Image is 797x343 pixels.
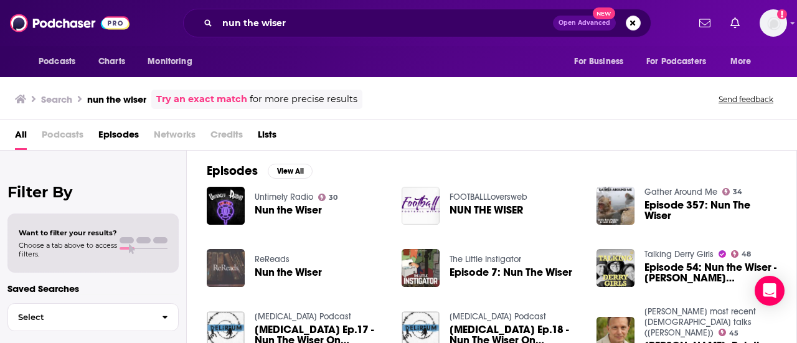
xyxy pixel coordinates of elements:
span: 48 [742,251,751,257]
span: Want to filter your results? [19,228,117,237]
a: 30 [318,194,338,201]
a: 34 [722,188,743,195]
h3: nun the wiser [87,93,146,105]
a: Show notifications dropdown [694,12,715,34]
a: Show notifications dropdown [725,12,745,34]
span: Choose a tab above to access filters. [19,241,117,258]
h2: Episodes [207,163,258,179]
button: open menu [139,50,208,73]
span: Networks [154,125,196,150]
a: ReReads [255,254,290,265]
img: Nun the Wiser [207,187,245,225]
span: Credits [210,125,243,150]
a: Charts [90,50,133,73]
span: More [730,53,752,70]
a: Try an exact match [156,92,247,106]
a: EpisodesView All [207,163,313,179]
span: For Podcasters [646,53,706,70]
a: Mark Nunberg's most recent Dharma talks (Dharma Seed) [644,306,756,338]
img: Nun the Wiser [207,249,245,287]
div: Search podcasts, credits, & more... [183,9,651,37]
span: Open Advanced [559,20,610,26]
button: open menu [30,50,92,73]
img: NUN THE WISER [402,187,440,225]
input: Search podcasts, credits, & more... [217,13,553,33]
a: 48 [731,250,752,258]
img: Episode 7: Nun The Wiser [402,249,440,287]
svg: Add a profile image [777,9,787,19]
h3: Search [41,93,72,105]
a: Episodes [98,125,139,150]
img: Podchaser - Follow, Share and Rate Podcasts [10,11,130,35]
span: Monitoring [148,53,192,70]
span: 45 [729,331,738,336]
a: Episode 357: Nun The Wiser [644,200,776,221]
a: 45 [719,329,739,336]
span: Logged in as mdekoning [760,9,787,37]
button: open menu [565,50,639,73]
a: Gather Around Me [644,187,717,197]
a: Nun the Wiser [255,205,322,215]
h2: Filter By [7,183,179,201]
a: Delirium Podcast [255,311,351,322]
img: User Profile [760,9,787,37]
div: Open Intercom Messenger [755,276,785,306]
span: for more precise results [250,92,357,106]
button: Select [7,303,179,331]
img: Episode 54: Nun the Wiser - Mary Pat Kelly: The whole story… For now. [597,249,634,287]
button: View All [268,164,313,179]
span: Episode 54: Nun the Wiser - [PERSON_NAME] [PERSON_NAME]: The whole story… For now. [644,262,776,283]
a: Untimely Radio [255,192,313,202]
p: Saved Searches [7,283,179,294]
a: Episode 54: Nun the Wiser - Mary Pat Kelly: The whole story… For now. [644,262,776,283]
a: Nun the Wiser [255,267,322,278]
span: 30 [329,195,337,200]
span: For Business [574,53,623,70]
span: Select [8,313,152,321]
a: Lists [258,125,276,150]
button: Open AdvancedNew [553,16,616,31]
a: Episode 7: Nun The Wiser [450,267,572,278]
span: Podcasts [39,53,75,70]
span: Podcasts [42,125,83,150]
span: Charts [98,53,125,70]
a: The Little Instigator [450,254,521,265]
button: open menu [722,50,767,73]
a: FOOTBALLLoversweb [450,192,527,202]
button: Show profile menu [760,9,787,37]
span: 34 [733,189,742,195]
a: NUN THE WISER [450,205,523,215]
button: Send feedback [715,94,777,105]
a: All [15,125,27,150]
span: New [593,7,615,19]
a: Talking Derry Girls [644,249,714,260]
button: open menu [638,50,724,73]
a: Delirium Podcast [450,311,546,322]
img: Episode 357: Nun The Wiser [597,187,634,225]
